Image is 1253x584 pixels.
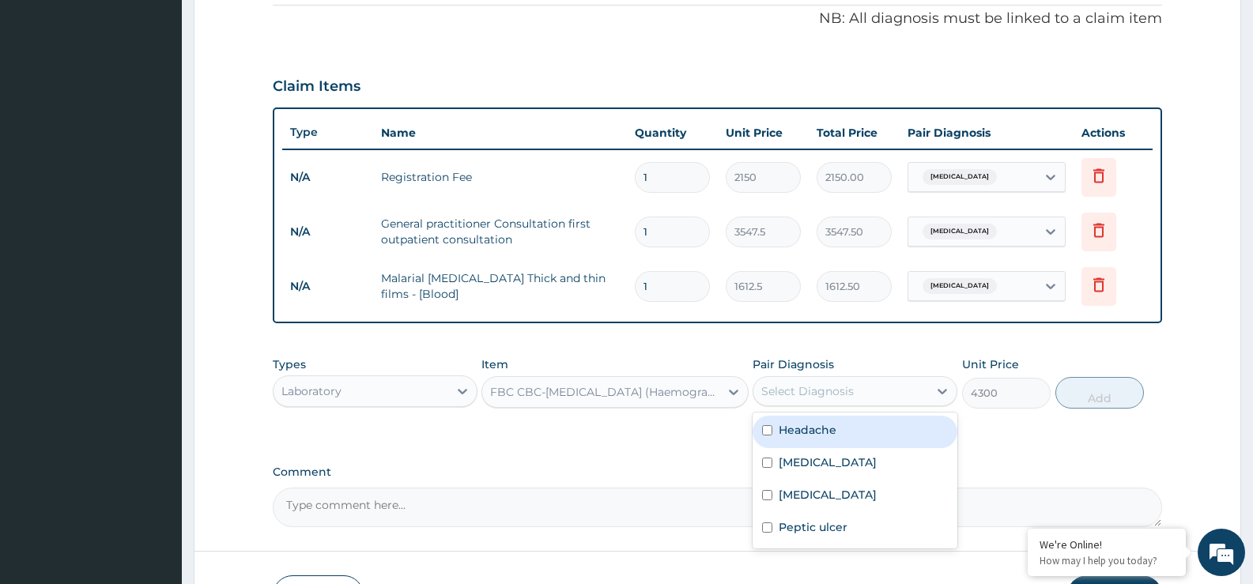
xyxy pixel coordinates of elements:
[281,383,342,399] div: Laboratory
[923,169,997,185] span: [MEDICAL_DATA]
[259,8,297,46] div: Minimize live chat window
[779,487,877,503] label: [MEDICAL_DATA]
[1040,554,1174,567] p: How may I help you today?
[373,262,627,310] td: Malarial [MEDICAL_DATA] Thick and thin films - [Blood]
[92,185,218,345] span: We're online!
[82,89,266,109] div: Chat with us now
[282,163,373,192] td: N/A
[962,356,1019,372] label: Unit Price
[282,272,373,301] td: N/A
[273,78,360,96] h3: Claim Items
[490,384,720,400] div: FBC CBC-[MEDICAL_DATA] (Haemogram) - [Blood]
[8,404,301,459] textarea: Type your message and hit 'Enter'
[29,79,64,119] img: d_794563401_company_1708531726252_794563401
[1040,537,1174,552] div: We're Online!
[779,454,877,470] label: [MEDICAL_DATA]
[627,117,718,149] th: Quantity
[373,117,627,149] th: Name
[282,217,373,247] td: N/A
[809,117,900,149] th: Total Price
[753,356,834,372] label: Pair Diagnosis
[718,117,809,149] th: Unit Price
[1055,377,1144,409] button: Add
[779,519,847,535] label: Peptic ulcer
[273,9,1162,29] p: NB: All diagnosis must be linked to a claim item
[273,358,306,371] label: Types
[373,161,627,193] td: Registration Fee
[779,422,836,438] label: Headache
[273,465,1162,479] label: Comment
[282,118,373,147] th: Type
[373,208,627,255] td: General practitioner Consultation first outpatient consultation
[923,224,997,239] span: [MEDICAL_DATA]
[923,278,997,294] span: [MEDICAL_DATA]
[761,383,854,399] div: Select Diagnosis
[481,356,508,372] label: Item
[900,117,1074,149] th: Pair Diagnosis
[1074,117,1153,149] th: Actions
